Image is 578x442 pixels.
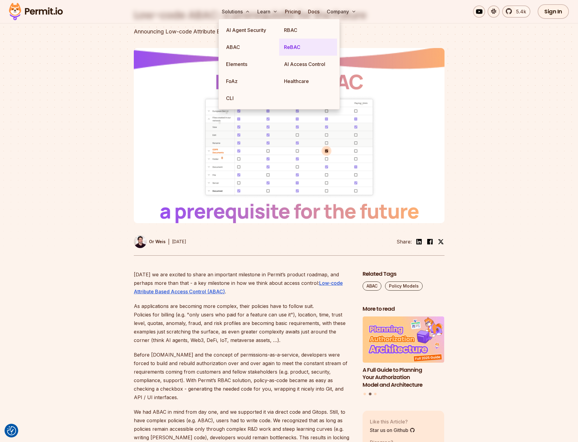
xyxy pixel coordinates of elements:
[134,270,353,296] p: [DATE] we are excited to share an important milestone in Permit’s product roadmap, and perhaps mo...
[363,270,444,278] h2: Related Tags
[221,22,279,39] a: AI Agent Security
[221,56,279,73] a: Elements
[370,426,415,434] a: Star us on Github
[221,39,279,56] a: ABAC
[385,281,423,291] a: Policy Models
[279,73,337,90] a: Healthcare
[324,5,359,18] button: Company
[438,239,444,245] img: twitter
[538,4,569,19] a: Sign In
[134,235,166,248] a: Or Weis
[7,426,16,435] button: Consent Preferences
[370,418,415,425] p: Like this Article?
[369,392,371,395] button: Go to slide 2
[172,239,186,244] time: [DATE]
[512,8,526,15] span: 5.4k
[221,73,279,90] a: FoAz
[134,302,353,344] p: As applications are becoming more complex, their policies have to follow suit. Policies for billi...
[279,56,337,73] a: AI Access Control
[426,238,434,245] img: facebook
[134,48,444,223] img: Low-code ABAC: a prerequisite for the Future
[363,316,444,389] a: A Full Guide to Planning Your Authorization Model and ArchitectureA Full Guide to Planning Your A...
[502,5,530,18] a: 5.4k
[363,281,381,291] a: ABAC
[363,316,444,363] img: A Full Guide to Planning Your Authorization Model and Architecture
[134,350,353,402] p: Before [DOMAIN_NAME] and the concept of permissions-as-a-service, developers were forced to build...
[6,1,66,22] img: Permit logo
[279,22,337,39] a: RBAC
[282,5,303,18] a: Pricing
[415,238,423,245] img: linkedin
[306,5,322,18] a: Docs
[363,393,366,395] button: Go to slide 1
[363,366,444,389] h3: A Full Guide to Planning Your Authorization Model and Architecture
[219,5,252,18] button: Solutions
[134,235,147,248] img: Or Weis
[255,5,280,18] button: Learn
[279,39,337,56] a: ReBAC
[363,305,444,313] h2: More to read
[397,238,412,245] li: Share:
[363,316,444,396] div: Posts
[374,393,377,395] button: Go to slide 3
[149,239,166,245] p: Or Weis
[363,316,444,389] li: 2 of 3
[7,426,16,435] img: Revisit consent button
[221,90,279,107] a: CLI
[168,238,170,245] div: |
[134,27,367,36] div: Announcing Low-code Attribute Based Access Control (ABAC)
